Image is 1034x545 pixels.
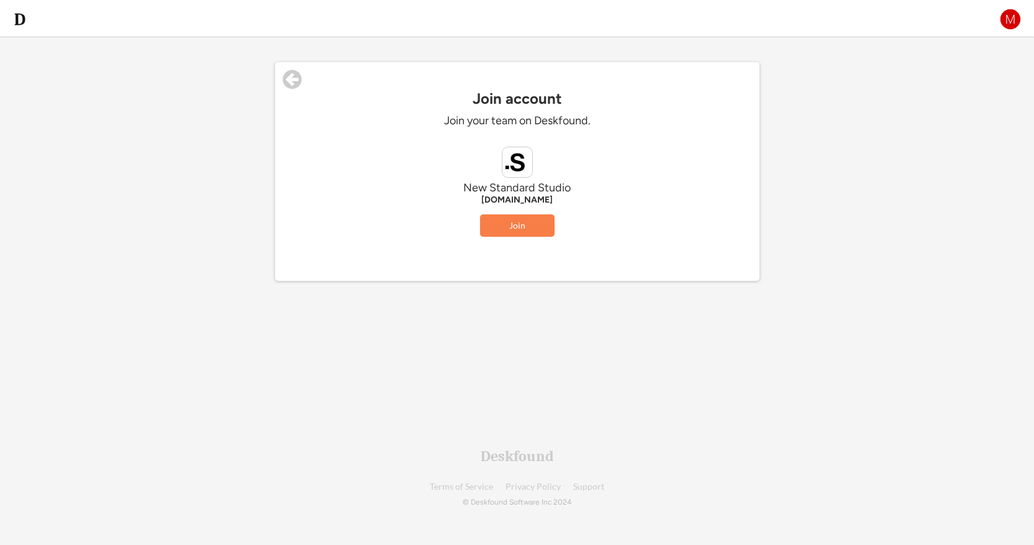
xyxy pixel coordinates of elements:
a: Support [573,482,604,492]
img: M.png [999,8,1022,30]
button: Join [480,214,555,237]
div: [DOMAIN_NAME] [331,195,704,205]
div: New Standard Studio [331,181,704,195]
div: Deskfound [481,449,554,464]
a: Privacy Policy [506,482,561,492]
div: Join your team on Deskfound. [331,114,704,128]
a: Terms of Service [430,482,493,492]
div: Join account [275,90,760,108]
img: d-whitebg.png [12,12,27,27]
img: newstandard.studio [502,147,532,177]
